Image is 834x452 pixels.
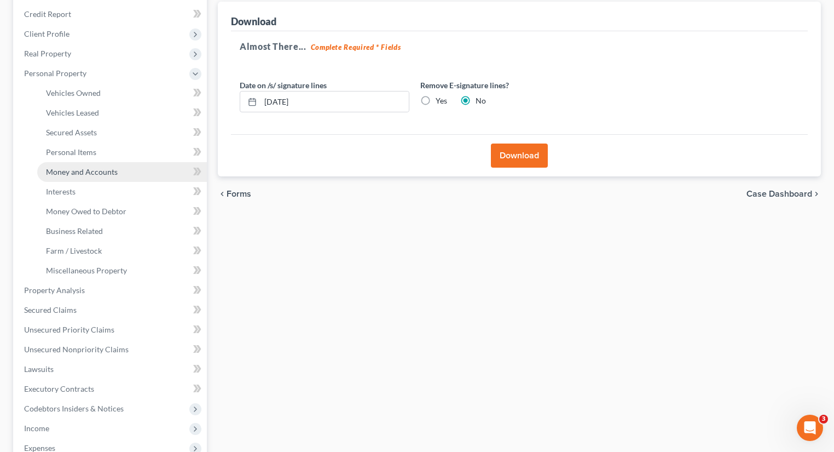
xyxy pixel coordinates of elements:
[46,147,96,157] span: Personal Items
[24,285,85,295] span: Property Analysis
[46,88,101,98] span: Vehicles Owned
[15,300,207,320] a: Secured Claims
[46,246,102,255] span: Farm / Livestock
[476,95,486,106] label: No
[746,190,821,198] a: Case Dashboard chevron_right
[24,424,49,433] span: Income
[24,49,71,58] span: Real Property
[812,190,821,198] i: chevron_right
[24,29,69,38] span: Client Profile
[231,15,276,28] div: Download
[24,384,94,393] span: Executory Contracts
[240,40,799,53] h5: Almost There...
[37,83,207,103] a: Vehicles Owned
[24,305,77,314] span: Secured Claims
[24,404,124,413] span: Codebtors Insiders & Notices
[46,266,127,275] span: Miscellaneous Property
[436,95,447,106] label: Yes
[46,187,76,196] span: Interests
[240,79,327,91] label: Date on /s/ signature lines
[227,190,251,198] span: Forms
[37,261,207,281] a: Miscellaneous Property
[37,123,207,142] a: Secured Assets
[37,202,207,221] a: Money Owed to Debtor
[37,221,207,241] a: Business Related
[46,207,126,216] span: Money Owed to Debtor
[24,345,129,354] span: Unsecured Nonpriority Claims
[15,320,207,340] a: Unsecured Priority Claims
[311,43,401,52] strong: Complete Required * Fields
[24,325,114,334] span: Unsecured Priority Claims
[46,108,99,117] span: Vehicles Leased
[37,142,207,162] a: Personal Items
[218,190,227,198] i: chevron_left
[37,182,207,202] a: Interests
[46,226,103,236] span: Business Related
[15,359,207,379] a: Lawsuits
[15,4,207,24] a: Credit Report
[37,162,207,182] a: Money and Accounts
[37,241,207,261] a: Farm / Livestock
[819,415,828,424] span: 3
[24,68,86,78] span: Personal Property
[15,340,207,359] a: Unsecured Nonpriority Claims
[15,281,207,300] a: Property Analysis
[260,91,409,112] input: MM/DD/YYYY
[797,415,823,441] iframe: Intercom live chat
[218,190,266,198] button: chevron_left Forms
[37,103,207,123] a: Vehicles Leased
[15,379,207,399] a: Executory Contracts
[746,190,812,198] span: Case Dashboard
[46,167,118,176] span: Money and Accounts
[491,144,548,168] button: Download
[46,128,97,137] span: Secured Assets
[420,79,590,91] label: Remove E-signature lines?
[24,9,71,19] span: Credit Report
[24,364,54,374] span: Lawsuits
